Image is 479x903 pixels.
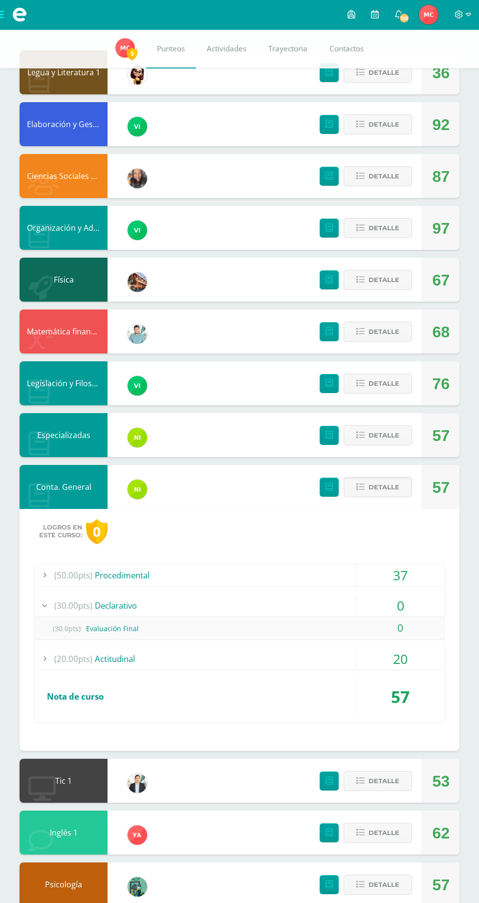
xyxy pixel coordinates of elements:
span: Detalle [369,426,399,444]
span: (20.00pts) [54,648,92,670]
div: Tic 1 [20,759,108,803]
span: Actividades [207,44,246,54]
div: Ciencias Sociales y Formación Ciudadana [20,154,108,198]
div: 0 [86,519,108,544]
a: Trayectoria [258,29,319,68]
img: ca60df5ae60ada09d1f93a1da4ab2e41.png [128,480,147,499]
button: Detalle [344,823,412,843]
span: Nota de curso [47,691,104,702]
div: Legua y Literatura 1 [20,50,108,94]
img: ca60df5ae60ada09d1f93a1da4ab2e41.png [128,428,147,447]
div: Evaluación Final [35,617,444,639]
a: Contactos [319,29,375,68]
div: 57 [432,414,450,458]
div: 76 [432,362,450,406]
button: Detalle [344,218,412,238]
img: a241c2b06c5b4daf9dd7cbc5f490cd0f.png [128,220,147,240]
div: Legislación y Filosofía Empresarial [20,361,108,405]
a: Punteos [146,29,196,68]
button: Detalle [344,875,412,895]
span: Detalle [369,876,399,894]
span: (30.00pts) [54,595,92,617]
button: Detalle [344,63,412,83]
span: Punteos [157,44,185,54]
span: Detalle [369,167,399,185]
div: Física [20,258,108,302]
img: aa2172f3e2372f881a61fb647ea0edf1.png [128,773,147,793]
span: Detalle [369,478,399,496]
img: a241c2b06c5b4daf9dd7cbc5f490cd0f.png [128,117,147,136]
div: Organización y Admon. [20,206,108,250]
img: 69f303fc39f837cd9983a5abc81b3825.png [419,5,438,24]
div: 57 [356,678,444,715]
span: Contactos [329,44,364,54]
span: (30.0pts) [47,617,86,639]
div: 20 [356,648,444,670]
span: Detalle [369,824,399,842]
div: 53 [432,759,450,803]
div: Elaboración y Gestión de Proyectos [20,102,108,146]
button: Detalle [344,166,412,186]
div: 0 [356,595,444,617]
img: cddb2fafc80e4a6e526b97ae3eca20ef.png [128,65,147,85]
div: Conta. General [20,465,108,509]
img: 8286b9a544571e995a349c15127c7be6.png [128,169,147,188]
div: Inglés 1 [20,811,108,855]
div: 62 [432,811,450,855]
span: Detalle [369,64,399,82]
img: 0a4f8d2552c82aaa76f7aefb013bc2ce.png [128,272,147,292]
button: Detalle [344,771,412,791]
div: 97 [432,206,450,250]
div: Matemática financiera [20,309,108,353]
button: Detalle [344,270,412,290]
span: Detalle [369,115,399,133]
button: Detalle [344,114,412,134]
span: Detalle [369,374,399,393]
div: Especializadas [20,413,108,457]
button: Detalle [344,425,412,445]
span: 0 [127,47,137,60]
span: (50.00pts) [54,564,92,586]
div: 87 [432,154,450,198]
div: 92 [432,103,450,147]
span: Detalle [369,772,399,790]
div: Actitudinal [35,648,444,670]
img: 3bbeeb896b161c296f86561e735fa0fc.png [128,324,147,344]
span: Detalle [369,219,399,237]
div: 68 [432,310,450,354]
span: Detalle [369,271,399,289]
img: a241c2b06c5b4daf9dd7cbc5f490cd0f.png [128,376,147,396]
div: 36 [432,51,450,95]
span: Detalle [369,323,399,341]
span: Trayectoria [268,44,307,54]
img: 69f303fc39f837cd9983a5abc81b3825.png [115,38,135,58]
div: 67 [432,258,450,302]
div: 57 [432,465,450,509]
span: Logros en este curso: [39,524,82,539]
button: Detalle [344,322,412,342]
span: 110 [399,13,410,23]
img: 90ee13623fa7c5dbc2270dab131931b4.png [128,825,147,845]
button: Detalle [344,477,412,497]
div: Declarativo [35,595,444,617]
button: Detalle [344,374,412,394]
img: b3df963adb6106740b98dae55d89aff1.png [128,877,147,897]
div: 37 [356,564,444,586]
div: Procedimental [35,564,444,586]
div: 0 [356,617,444,639]
a: Actividades [196,29,258,68]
